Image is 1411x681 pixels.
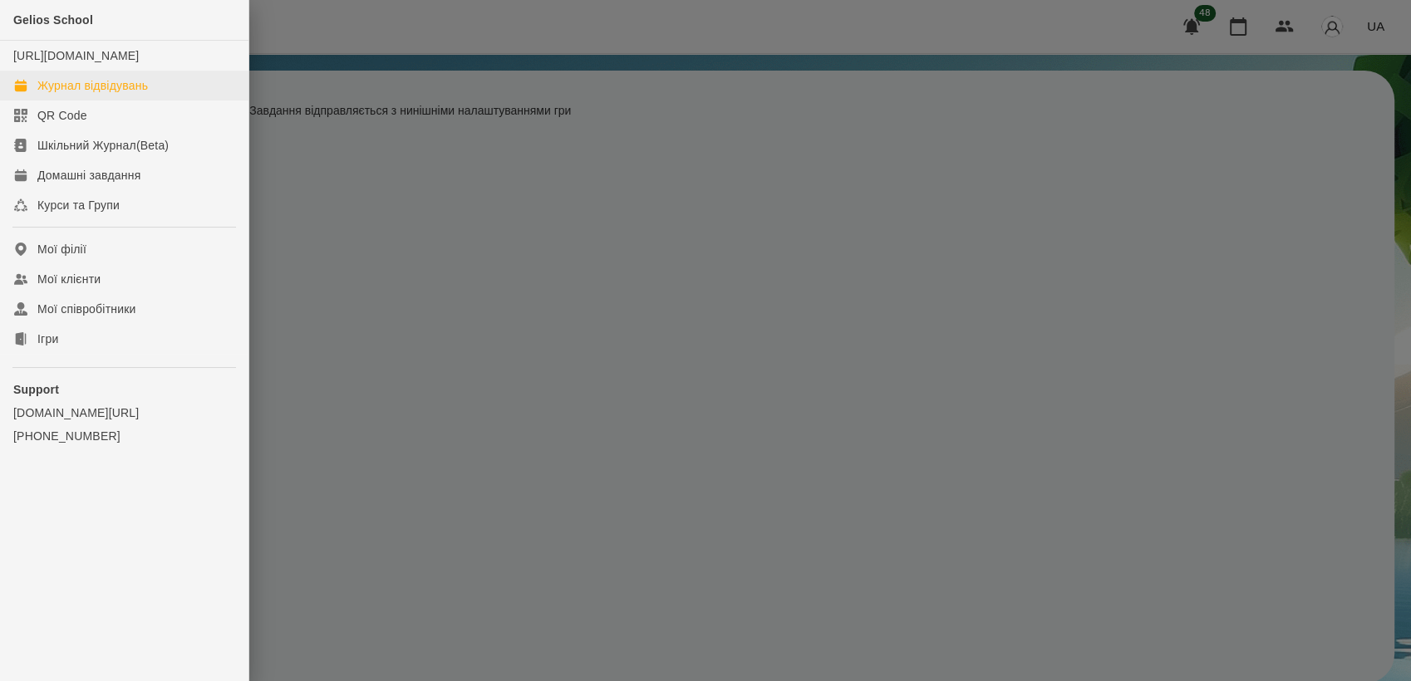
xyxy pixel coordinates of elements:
[37,271,101,287] div: Мої клієнти
[37,301,136,317] div: Мої співробітники
[37,107,87,124] div: QR Code
[37,331,58,347] div: Ігри
[13,428,235,444] a: [PHONE_NUMBER]
[13,404,235,421] a: [DOMAIN_NAME][URL]
[37,197,120,213] div: Курси та Групи
[37,77,148,94] div: Журнал відвідувань
[37,241,86,257] div: Мої філії
[37,167,140,184] div: Домашні завдання
[13,13,93,27] span: Gelios School
[13,49,139,62] a: [URL][DOMAIN_NAME]
[13,381,235,398] p: Support
[37,137,169,154] div: Шкільний Журнал(Beta)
